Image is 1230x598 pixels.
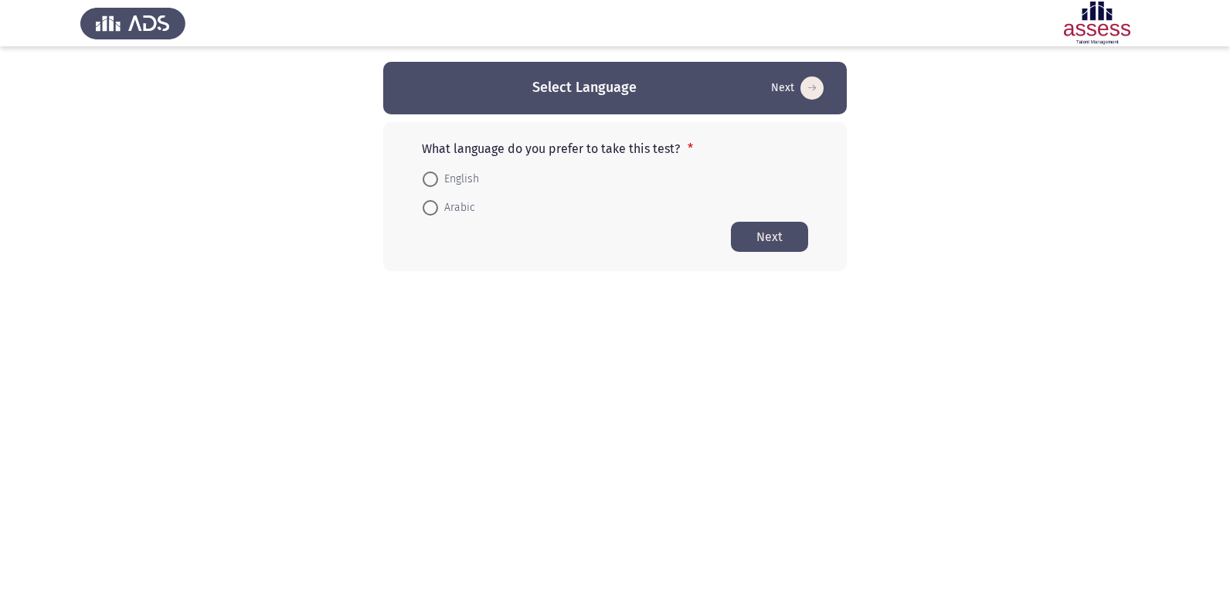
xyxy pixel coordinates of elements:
[438,170,479,189] span: English
[80,2,185,45] img: Assess Talent Management logo
[532,78,637,97] h3: Select Language
[731,222,808,252] button: Start assessment
[422,141,808,156] p: What language do you prefer to take this test?
[1045,2,1150,45] img: Assessment logo of OCM R1 ASSESS
[438,199,475,217] span: Arabic
[766,76,828,100] button: Start assessment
